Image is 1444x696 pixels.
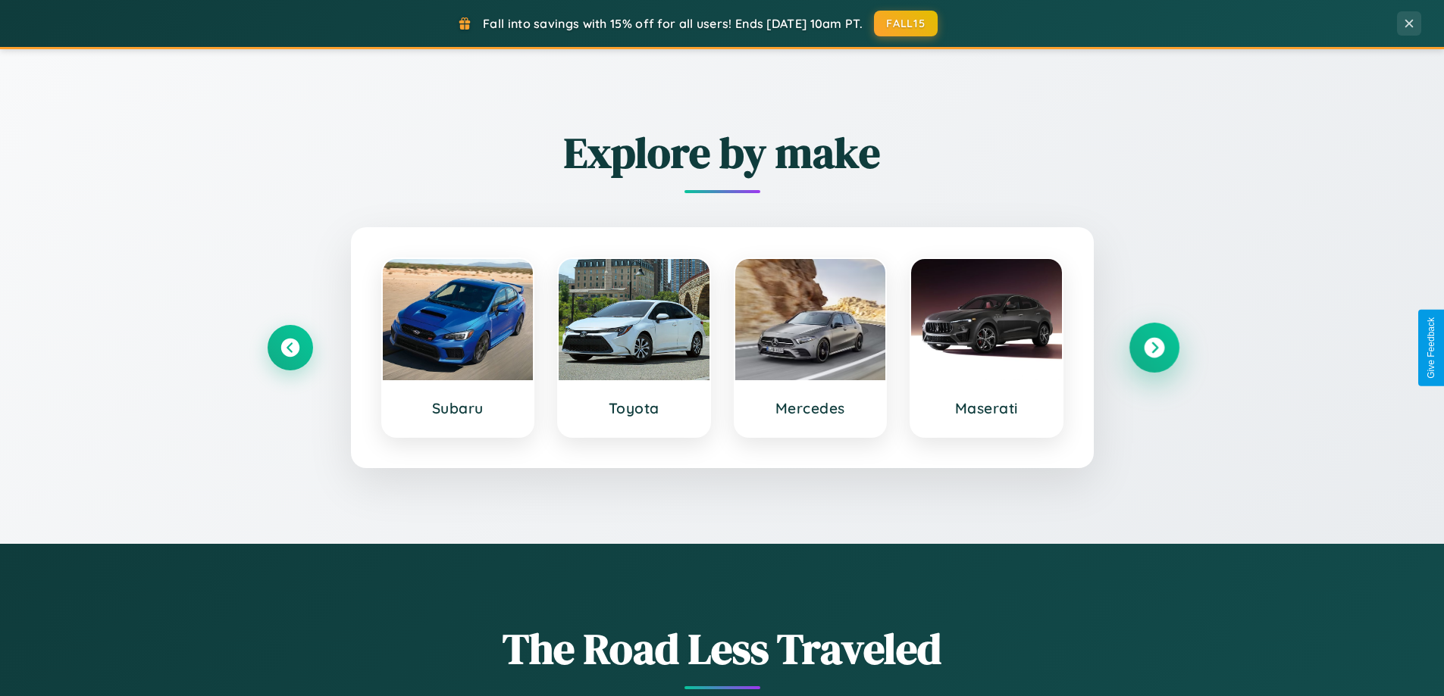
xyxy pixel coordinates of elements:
[398,399,518,417] h3: Subaru
[750,399,871,417] h3: Mercedes
[926,399,1047,417] h3: Maserati
[268,620,1177,678] h1: The Road Less Traveled
[483,16,863,31] span: Fall into savings with 15% off for all users! Ends [DATE] 10am PT.
[268,123,1177,182] h2: Explore by make
[1426,317,1436,379] div: Give Feedback
[574,399,694,417] h3: Toyota
[874,11,938,36] button: FALL15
